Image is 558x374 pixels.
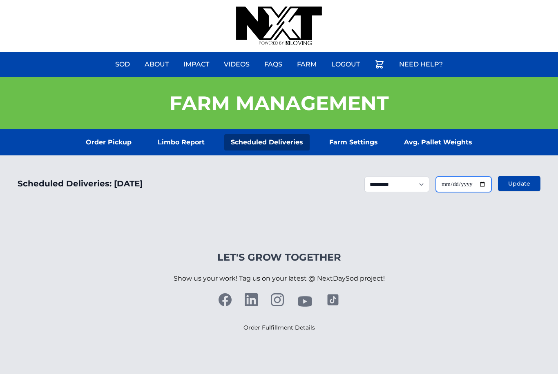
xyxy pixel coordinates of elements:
p: Show us your work! Tag us on your latest @ NextDaySod project! [174,264,385,293]
a: Impact [179,55,214,74]
img: nextdaysod.com Logo [236,7,322,46]
a: About [140,55,174,74]
a: Logout [326,55,365,74]
a: Scheduled Deliveries [224,134,310,150]
a: FAQs [259,55,287,74]
a: Videos [219,55,254,74]
a: Limbo Report [151,134,211,150]
a: Need Help? [394,55,448,74]
button: Update [498,176,540,191]
a: Farm Settings [323,134,384,150]
a: Order Fulfillment Details [243,324,315,331]
h1: Scheduled Deliveries: [DATE] [18,178,143,189]
a: Order Pickup [79,134,138,150]
h1: Farm Management [170,93,389,113]
a: Avg. Pallet Weights [397,134,479,150]
span: Update [508,179,530,188]
a: Farm [292,55,321,74]
h4: Let's Grow Together [174,251,385,264]
a: Sod [110,55,135,74]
